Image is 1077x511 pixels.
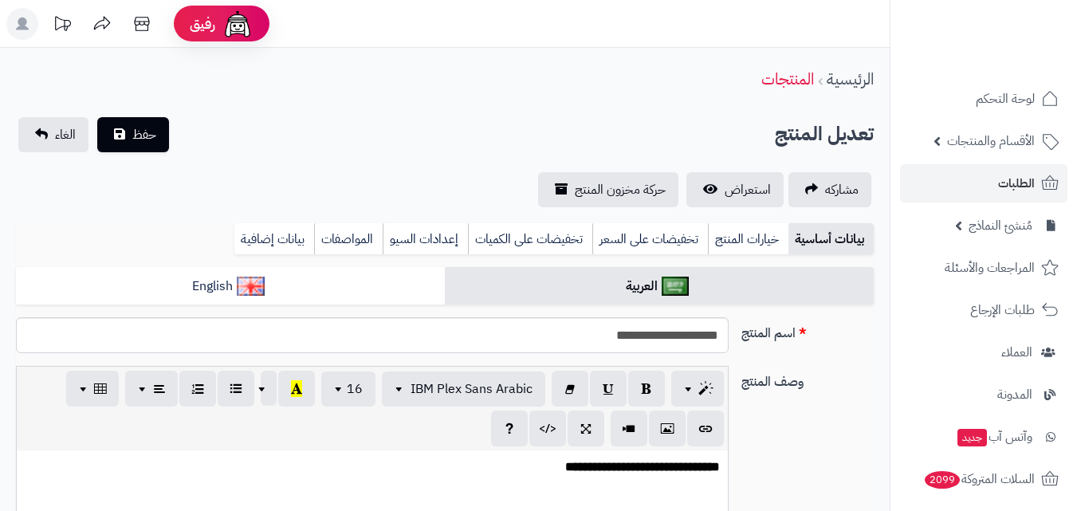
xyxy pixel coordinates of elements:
[900,333,1067,371] a: العملاء
[945,257,1035,279] span: المراجعات والأسئلة
[538,172,678,207] a: حركة مخزون المنتج
[686,172,784,207] a: استعراض
[900,418,1067,456] a: وآتس آبجديد
[16,267,445,306] a: English
[788,223,874,255] a: بيانات أساسية
[956,426,1032,448] span: وآتس آب
[976,88,1035,110] span: لوحة التحكم
[775,118,874,151] h2: تعديل المنتج
[383,223,468,255] a: إعدادات السيو
[997,383,1032,406] span: المدونة
[190,14,215,33] span: رفيق
[445,267,874,306] a: العربية
[237,277,265,296] img: English
[900,249,1067,287] a: المراجعات والأسئلة
[132,125,156,144] span: حفظ
[468,223,592,255] a: تخفيضات على الكميات
[900,460,1067,498] a: السلات المتروكة2099
[900,164,1067,202] a: الطلبات
[970,299,1035,321] span: طلبات الإرجاع
[998,172,1035,195] span: الطلبات
[347,379,363,399] span: 16
[900,291,1067,329] a: طلبات الإرجاع
[923,468,1035,490] span: السلات المتروكة
[575,180,666,199] span: حركة مخزون المنتج
[900,80,1067,118] a: لوحة التحكم
[708,223,788,255] a: خيارات المنتج
[97,117,169,152] button: حفظ
[827,67,874,91] a: الرئيسية
[662,277,690,296] img: العربية
[725,180,771,199] span: استعراض
[382,371,545,407] button: IBM Plex Sans Arabic
[761,67,814,91] a: المنتجات
[234,223,314,255] a: بيانات إضافية
[957,429,987,446] span: جديد
[925,471,960,489] span: 2099
[825,180,859,199] span: مشاركه
[788,172,871,207] a: مشاركه
[900,375,1067,414] a: المدونة
[735,366,880,391] label: وصف المنتج
[42,8,82,44] a: تحديثات المنصة
[969,214,1032,237] span: مُنشئ النماذج
[947,130,1035,152] span: الأقسام والمنتجات
[55,125,76,144] span: الغاء
[321,371,375,407] button: 16
[222,8,254,40] img: ai-face.png
[735,317,880,343] label: اسم المنتج
[592,223,708,255] a: تخفيضات على السعر
[314,223,383,255] a: المواصفات
[1001,341,1032,364] span: العملاء
[411,379,533,399] span: IBM Plex Sans Arabic
[18,117,88,152] a: الغاء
